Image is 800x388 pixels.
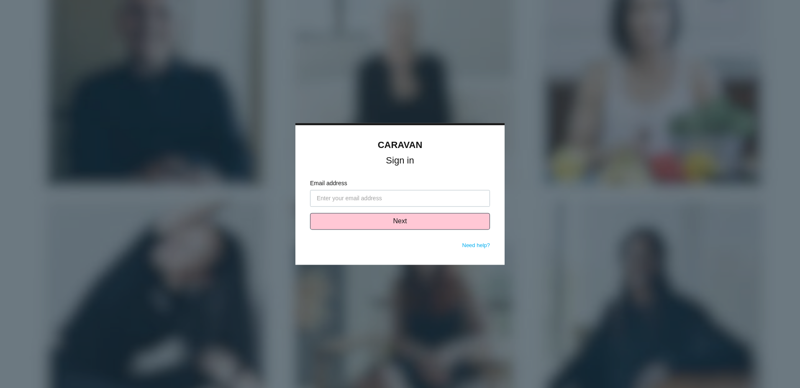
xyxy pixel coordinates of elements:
h1: Sign in [310,157,490,165]
input: Enter your email address [310,190,490,207]
button: Next [310,213,490,230]
a: CARAVAN [378,140,423,150]
a: Need help? [462,242,490,249]
label: Email address [310,179,490,188]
